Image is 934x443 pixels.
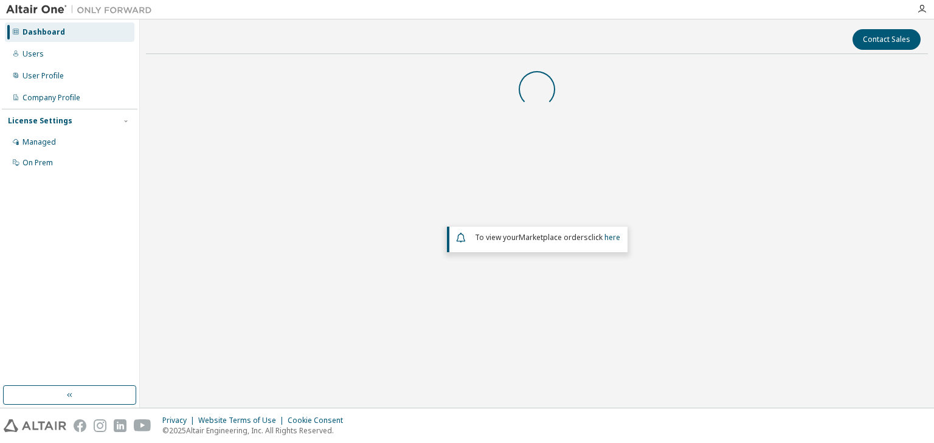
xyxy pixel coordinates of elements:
div: Users [22,49,44,59]
div: Cookie Consent [288,416,350,425]
div: User Profile [22,71,64,81]
div: Company Profile [22,93,80,103]
span: To view your click [475,232,620,242]
p: © 2025 Altair Engineering, Inc. All Rights Reserved. [162,425,350,436]
a: here [604,232,620,242]
img: facebook.svg [74,419,86,432]
img: linkedin.svg [114,419,126,432]
div: On Prem [22,158,53,168]
div: License Settings [8,116,72,126]
img: altair_logo.svg [4,419,66,432]
div: Privacy [162,416,198,425]
div: Dashboard [22,27,65,37]
button: Contact Sales [853,29,921,50]
em: Marketplace orders [519,232,588,242]
img: youtube.svg [134,419,151,432]
img: Altair One [6,4,158,16]
div: Managed [22,137,56,147]
img: instagram.svg [94,419,106,432]
div: Website Terms of Use [198,416,288,425]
